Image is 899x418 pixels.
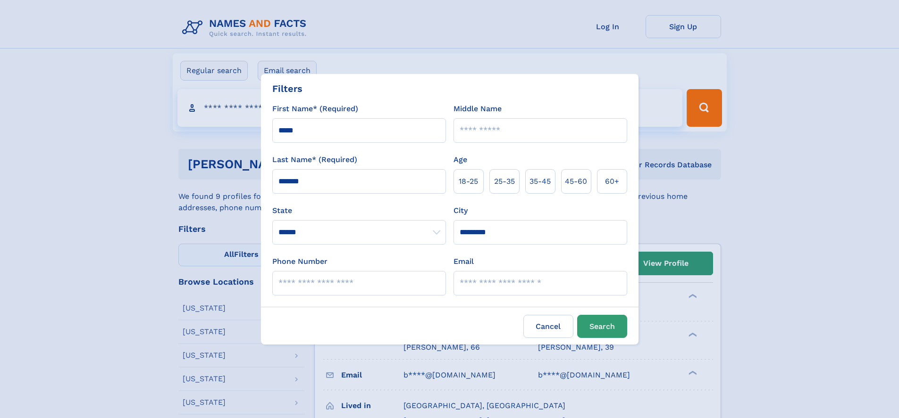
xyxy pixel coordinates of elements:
span: 35‑45 [529,176,551,187]
span: 18‑25 [459,176,478,187]
span: 25‑35 [494,176,515,187]
label: Middle Name [454,103,502,115]
button: Search [577,315,627,338]
label: State [272,205,446,216]
span: 60+ [605,176,619,187]
div: Filters [272,82,302,96]
label: Phone Number [272,256,328,267]
label: Cancel [523,315,573,338]
span: 45‑60 [565,176,587,187]
label: Last Name* (Required) [272,154,357,165]
label: First Name* (Required) [272,103,358,115]
label: City [454,205,468,216]
label: Age [454,154,467,165]
label: Email [454,256,474,267]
